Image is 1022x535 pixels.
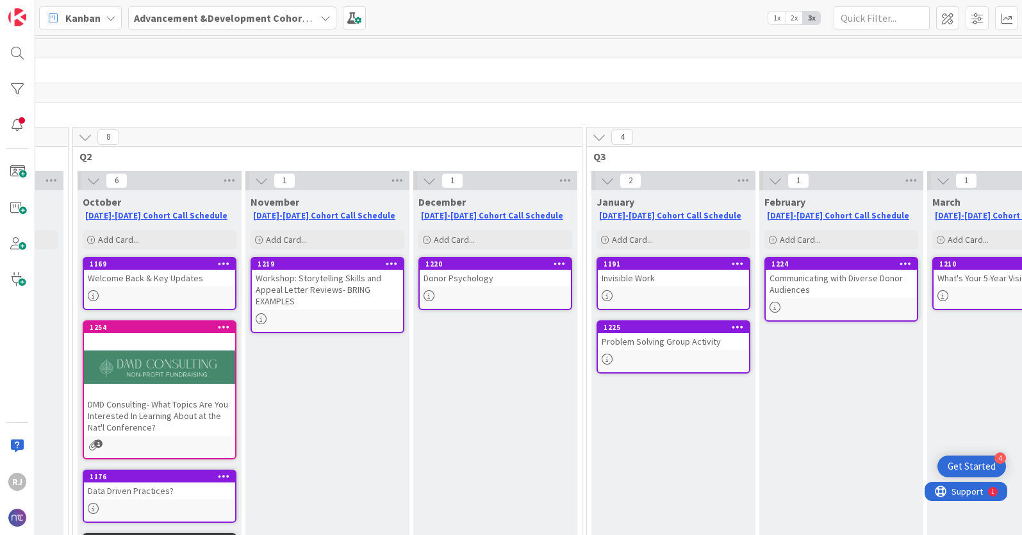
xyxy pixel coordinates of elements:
div: Get Started [948,460,996,473]
a: [DATE]-[DATE] Cohort Call Schedule [421,210,563,221]
div: 1224 [766,258,917,270]
div: 4 [994,452,1006,464]
span: Add Card... [98,234,139,245]
span: Support [27,2,58,17]
span: 2 [620,173,641,188]
div: 1254 [84,322,235,333]
div: 1176 [84,471,235,482]
span: Add Card... [266,234,307,245]
span: December [418,195,466,208]
span: 1 [787,173,809,188]
a: 1219Workshop: Storytelling Skills and Appeal Letter Reviews- BRING EXAMPLES [251,257,404,333]
div: 1224 [771,259,917,268]
a: [DATE]-[DATE] Cohort Call Schedule [767,210,909,221]
span: 1 [955,173,977,188]
a: 1225Problem Solving Group Activity [597,320,750,374]
div: Problem Solving Group Activity [598,333,749,350]
div: 1220 [420,258,571,270]
span: Kanban [65,10,101,26]
div: 1176 [90,472,235,481]
div: Open Get Started checklist, remaining modules: 4 [937,456,1006,477]
span: March [932,195,960,208]
div: RJ [8,473,26,491]
div: Welcome Back & Key Updates [84,270,235,286]
div: Invisible Work [598,270,749,286]
div: 1191Invisible Work [598,258,749,286]
div: Donor Psychology [420,270,571,286]
div: 1169 [84,258,235,270]
div: 1224Communicating with Diverse Donor Audiences [766,258,917,298]
span: 1 [274,173,295,188]
div: 1191 [604,259,749,268]
span: February [764,195,805,208]
div: Data Driven Practices? [84,482,235,499]
span: Q2 [79,150,566,163]
a: 1169Welcome Back & Key Updates [83,257,236,310]
span: 1x [768,12,786,24]
span: 4 [611,129,633,145]
div: 1225 [604,323,749,332]
b: Advancement &Development Cohort Calls [134,12,332,24]
a: 1220Donor Psychology [418,257,572,310]
div: Communicating with Diverse Donor Audiences [766,270,917,298]
div: 1254 [90,323,235,332]
span: Add Card... [948,234,989,245]
span: November [251,195,299,208]
div: 1219 [258,259,403,268]
div: 1219 [252,258,403,270]
span: Add Card... [434,234,475,245]
div: 1254DMD Consulting- What Topics Are You Interested In Learning About at the Nat'l Conference? [84,322,235,436]
span: Add Card... [780,234,821,245]
span: 6 [106,173,128,188]
div: DMD Consulting- What Topics Are You Interested In Learning About at the Nat'l Conference? [84,396,235,436]
span: 2x [786,12,803,24]
input: Quick Filter... [834,6,930,29]
span: Add Card... [612,234,653,245]
div: 1219Workshop: Storytelling Skills and Appeal Letter Reviews- BRING EXAMPLES [252,258,403,309]
a: 1176Data Driven Practices? [83,470,236,523]
div: 1220Donor Psychology [420,258,571,286]
a: [DATE]-[DATE] Cohort Call Schedule [253,210,395,221]
div: 1220 [425,259,571,268]
div: 1169Welcome Back & Key Updates [84,258,235,286]
a: [DATE]-[DATE] Cohort Call Schedule [599,210,741,221]
div: Workshop: Storytelling Skills and Appeal Letter Reviews- BRING EXAMPLES [252,270,403,309]
span: 1 [94,440,103,448]
span: January [597,195,634,208]
div: 1176Data Driven Practices? [84,471,235,499]
div: 1225 [598,322,749,333]
div: 1 [67,5,70,15]
div: 1225Problem Solving Group Activity [598,322,749,350]
div: 1191 [598,258,749,270]
span: 1 [441,173,463,188]
span: 3x [803,12,820,24]
a: 1224Communicating with Diverse Donor Audiences [764,257,918,322]
div: 1169 [90,259,235,268]
img: avatar [8,509,26,527]
img: Visit kanbanzone.com [8,8,26,26]
a: 1254DMD Consulting- What Topics Are You Interested In Learning About at the Nat'l Conference? [83,320,236,459]
span: 8 [97,129,119,145]
span: October [83,195,121,208]
a: [DATE]-[DATE] Cohort Call Schedule [85,210,227,221]
a: 1191Invisible Work [597,257,750,310]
